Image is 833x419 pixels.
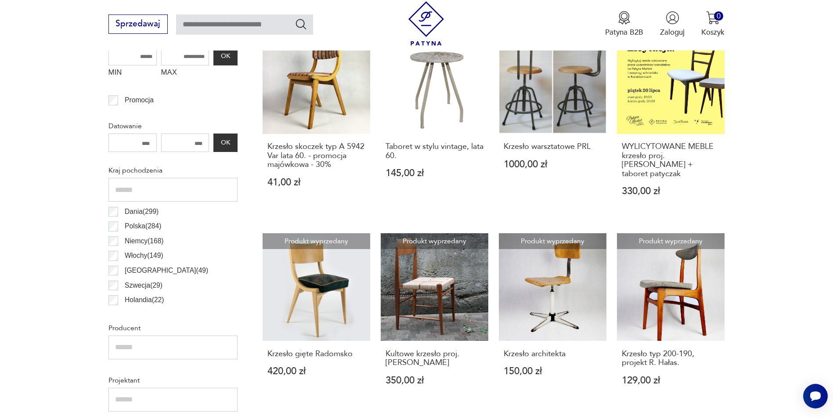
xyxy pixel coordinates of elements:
[622,187,720,196] p: 330,00 zł
[617,26,725,217] a: Produkt wyprzedanyWYLICYTOWANE MEBLE krzesło proj. Mariana Grabińskiego + taboret patyczakWYLICYT...
[125,235,163,247] p: Niemcy ( 168 )
[295,18,307,30] button: Szukaj
[381,26,488,217] a: Produkt wyprzedanyTaboret w stylu vintage, lata 60.Taboret w stylu vintage, lata 60.145,00 zł
[666,11,679,25] img: Ikonka użytkownika
[125,265,208,276] p: [GEOGRAPHIC_DATA] ( 49 )
[499,26,606,217] a: Produkt wyprzedanyKrzesło warsztatowe PRLKrzesło warsztatowe PRL1000,00 zł
[504,142,602,151] h3: Krzesło warsztatowe PRL
[125,280,162,291] p: Szwecja ( 29 )
[263,233,370,405] a: Produkt wyprzedanyKrzesło gięte RadomskoKrzesło gięte Radomsko420,00 zł
[617,11,631,25] img: Ikona medalu
[714,11,723,21] div: 0
[267,178,365,187] p: 41,00 zł
[605,11,643,37] a: Ikona medaluPatyna B2B
[108,165,238,176] p: Kraj pochodzenia
[213,47,237,65] button: OK
[504,367,602,376] p: 150,00 zł
[125,94,154,106] p: Promocja
[386,169,483,178] p: 145,00 zł
[381,233,488,405] a: Produkt wyprzedanyKultowe krzesło proj. Ireny ŻmudzińskiejKultowe krzesło proj. [PERSON_NAME]350,...
[504,350,602,358] h3: Krzesło architekta
[386,142,483,160] h3: Taboret w stylu vintage, lata 60.
[605,27,643,37] p: Patyna B2B
[701,27,725,37] p: Koszyk
[622,350,720,368] h3: Krzesło typ 200-190, projekt R. Hałas.
[605,11,643,37] button: Patyna B2B
[386,350,483,368] h3: Kultowe krzesło proj. [PERSON_NAME]
[108,322,238,334] p: Producent
[125,250,163,261] p: Włochy ( 149 )
[803,384,828,408] iframe: Smartsupp widget button
[267,142,365,169] h3: Krzesło skoczek typ A 5942 Var lata 60. - promocja majówkowa - 30%
[706,11,720,25] img: Ikona koszyka
[108,14,168,34] button: Sprzedawaj
[125,294,164,306] p: Holandia ( 22 )
[404,1,448,46] img: Patyna - sklep z meblami i dekoracjami vintage
[213,134,237,152] button: OK
[108,375,238,386] p: Projektant
[125,206,159,217] p: Dania ( 299 )
[263,26,370,217] a: Produkt wyprzedanyKrzesło skoczek typ A 5942 Var lata 60. - promocja majówkowa - 30%Krzesło skocz...
[622,142,720,178] h3: WYLICYTOWANE MEBLE krzesło proj. [PERSON_NAME] + taboret patyczak
[267,350,365,358] h3: Krzesło gięte Radomsko
[386,376,483,385] p: 350,00 zł
[660,27,685,37] p: Zaloguj
[660,11,685,37] button: Zaloguj
[161,65,209,82] label: MAX
[108,21,168,28] a: Sprzedawaj
[504,160,602,169] p: 1000,00 zł
[108,65,157,82] label: MIN
[701,11,725,37] button: 0Koszyk
[125,309,160,321] p: Czechy ( 20 )
[108,120,238,132] p: Datowanie
[499,233,606,405] a: Produkt wyprzedanyKrzesło architektaKrzesło architekta150,00 zł
[617,233,725,405] a: Produkt wyprzedanyKrzesło typ 200-190, projekt R. Hałas.Krzesło typ 200-190, projekt R. Hałas.129...
[267,367,365,376] p: 420,00 zł
[622,376,720,385] p: 129,00 zł
[125,220,161,232] p: Polska ( 284 )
